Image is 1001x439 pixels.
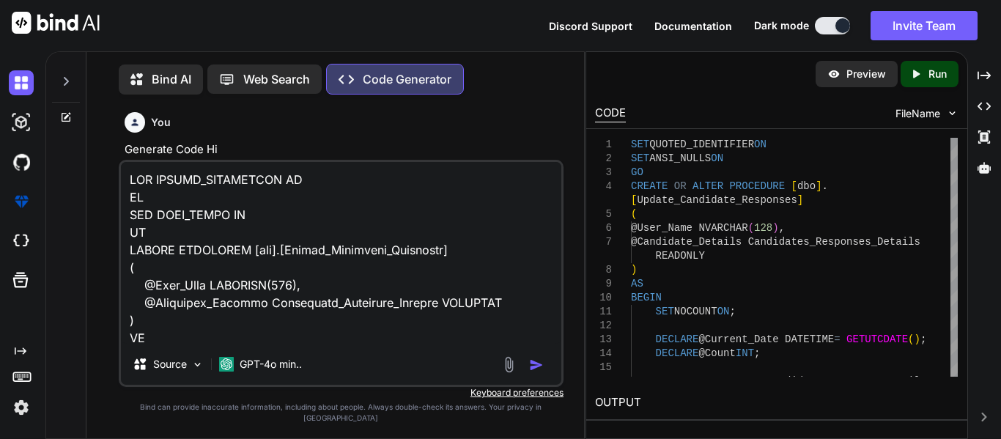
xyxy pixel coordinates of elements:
div: 13 [595,333,612,347]
img: attachment [500,356,517,373]
div: 8 [595,263,612,277]
span: Documentation [654,20,732,32]
img: icon [529,358,544,372]
img: GPT-4o mini [219,357,234,372]
img: githubDark [9,150,34,174]
span: GETUTCDATE [846,333,908,345]
span: ANSI_NULLS [649,152,711,164]
span: ] [797,194,803,206]
span: ; [729,306,735,317]
div: 15 [595,361,612,375]
span: GO [631,166,643,178]
p: Run [928,67,947,81]
h2: OUTPUT [586,385,967,420]
img: preview [827,67,841,81]
span: DECLARE [656,347,699,359]
img: darkAi-studio [9,110,34,135]
div: 7 [595,235,612,249]
p: Code Generator [363,70,451,88]
img: Pick Models [191,358,204,371]
div: 14 [595,347,612,361]
span: @User_Name NVARCHAR [631,222,748,234]
div: 11 [595,305,612,319]
span: ON [754,139,767,150]
span: ( [631,208,637,220]
span: #Temp_Candidate_Response_Details [729,375,926,387]
span: dbo [797,180,816,192]
div: 10 [595,291,612,305]
span: QUOTED_IDENTIFIER [649,139,754,150]
span: BEGIN [631,292,662,303]
h6: You [151,115,171,130]
span: [ [791,180,797,192]
span: SET [631,152,649,164]
div: 16 [595,375,612,388]
p: Generate Code Hi [125,141,561,158]
p: Bind AI [152,70,191,88]
span: @Candidate_Details Candidates_Responses_Detail [631,236,914,248]
img: premium [9,189,34,214]
span: ; [920,333,926,345]
span: INT [736,347,754,359]
p: Keyboard preferences [119,387,564,399]
p: Source [153,357,187,372]
span: @Count [698,347,735,359]
span: 128 [754,222,772,234]
div: 9 [595,277,612,291]
button: Invite Team [871,11,978,40]
div: 6 [595,221,612,235]
div: 2 [595,152,612,166]
img: darkChat [9,70,34,95]
span: ) [631,264,637,276]
span: @Current_Date DATETIME [698,333,834,345]
div: 12 [595,319,612,333]
div: CODE [595,105,626,122]
span: Discord Support [549,20,632,32]
p: GPT-4o min.. [240,357,302,372]
p: Preview [846,67,886,81]
span: ON [711,152,723,164]
span: TABLE [698,375,729,387]
span: FileName [895,106,940,121]
img: cloudideIcon [9,229,34,254]
span: CREATE [656,375,692,387]
p: Bind can provide inaccurate information, including about people. Always double-check its answers.... [119,402,564,424]
span: ; [754,347,760,359]
span: [ [631,194,637,206]
p: Web Search [243,70,310,88]
span: NOCOUNT [674,306,717,317]
div: 1 [595,138,612,152]
img: Bind AI [12,12,100,34]
span: ( [908,333,914,345]
span: s [914,236,920,248]
span: . [822,180,828,192]
span: OR [674,180,687,192]
button: Documentation [654,18,732,34]
span: ON [717,306,730,317]
span: SET [631,139,649,150]
button: Discord Support [549,18,632,34]
span: PROCEDURE [729,180,785,192]
div: 3 [595,166,612,180]
span: = [834,333,840,345]
img: chevron down [946,107,958,119]
span: ( [748,222,754,234]
span: Dark mode [754,18,809,33]
span: , [779,222,785,234]
span: Update_Candidate_Responses [637,194,797,206]
div: 4 [595,180,612,193]
textarea: LOR IPSUMD_SITAMETCON AD EL SED DOEI_TEMPO IN UT LABORE ETDOLOREM [ali].[Enimad_Minimveni_Quisnos... [121,162,561,344]
span: SET [656,306,674,317]
span: ) [915,333,920,345]
span: ] [816,180,821,192]
span: AS [631,278,643,289]
span: DECLARE [656,333,699,345]
span: CREATE [631,180,668,192]
div: 5 [595,207,612,221]
span: READONLY [656,250,705,262]
img: settings [9,395,34,420]
span: ) [772,222,778,234]
span: ALTER [692,180,723,192]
